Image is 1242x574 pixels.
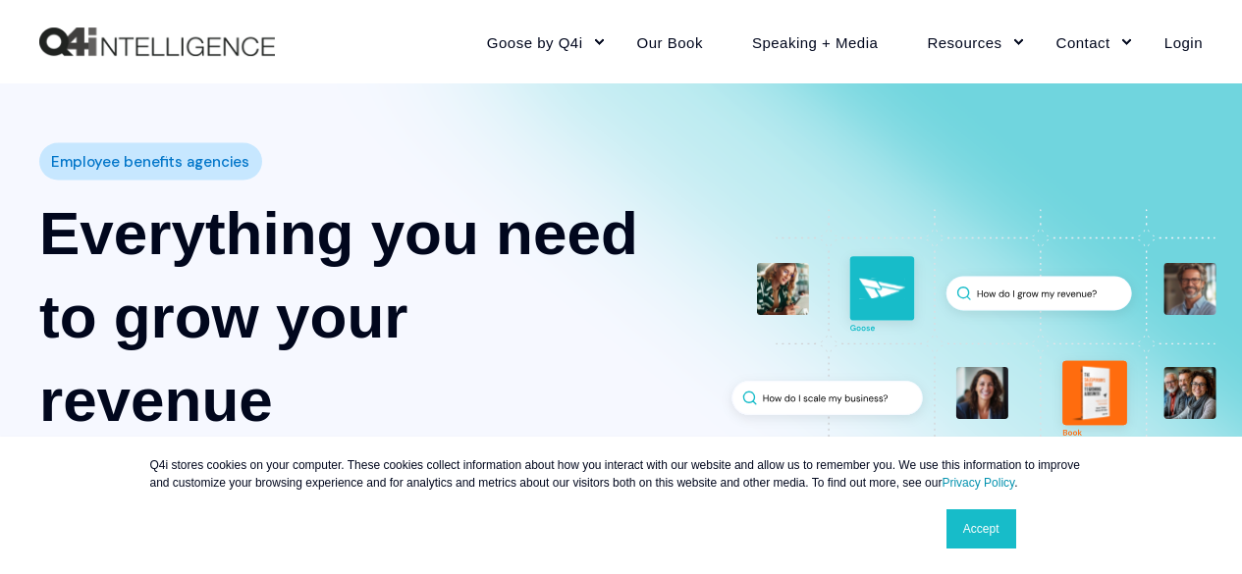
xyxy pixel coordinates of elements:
[39,190,656,441] h1: Everything you need to grow your revenue
[942,476,1014,490] a: Privacy Policy
[51,147,249,176] span: Employee benefits agencies
[150,456,1093,492] p: Q4i stores cookies on your computer. These cookies collect information about how you interact wit...
[39,27,275,57] a: Back to Home
[39,27,275,57] img: Q4intelligence, LLC logo
[946,509,1016,548] a: Accept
